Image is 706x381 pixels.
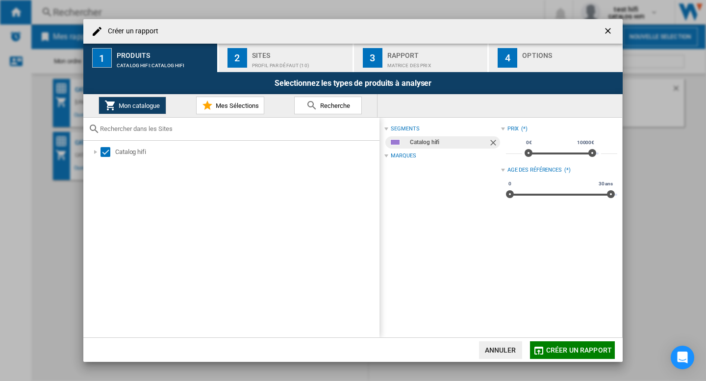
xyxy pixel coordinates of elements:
button: Mon catalogue [99,97,166,114]
span: 0 [507,180,513,188]
button: Créer un rapport [530,341,615,359]
div: Matrice des prix [387,58,484,68]
span: 0€ [525,139,533,147]
div: Marques [391,152,416,160]
h4: Créer un rapport [103,26,159,36]
div: Age des références [507,166,562,174]
button: Recherche [294,97,362,114]
button: getI18NText('BUTTONS.CLOSE_DIALOG') [599,22,619,41]
div: 2 [227,48,247,68]
div: CATALOG HIFI:Catalog hifi [117,58,213,68]
button: 3 Rapport Matrice des prix [354,44,489,72]
button: 4 Options [489,44,623,72]
div: 1 [92,48,112,68]
ng-md-icon: getI18NText('BUTTONS.CLOSE_DIALOG') [603,26,615,38]
div: Catalog hifi [115,147,378,157]
div: Rapport [387,48,484,58]
div: Options [522,48,619,58]
span: 10000€ [576,139,596,147]
button: 2 Sites Profil par défaut (10) [219,44,353,72]
div: Open Intercom Messenger [671,346,694,369]
span: Mes Sélections [213,102,259,109]
div: Selectionnez les types de produits à analyser [83,72,623,94]
div: 4 [498,48,517,68]
span: Mon catalogue [116,102,160,109]
button: Annuler [479,341,522,359]
div: Profil par défaut (10) [252,58,349,68]
span: 30 ans [597,180,614,188]
div: Produits [117,48,213,58]
div: Prix [507,125,519,133]
ng-md-icon: Retirer [488,138,500,150]
div: segments [391,125,419,133]
div: 3 [363,48,382,68]
span: Recherche [318,102,350,109]
input: Rechercher dans les Sites [100,125,375,132]
button: 1 Produits CATALOG HIFI:Catalog hifi [83,44,218,72]
button: Mes Sélections [196,97,264,114]
div: Sites [252,48,349,58]
span: Créer un rapport [546,346,612,354]
md-checkbox: Select [101,147,115,157]
div: Catalog hifi [410,136,488,149]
